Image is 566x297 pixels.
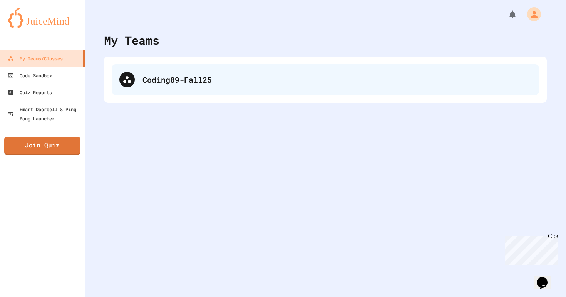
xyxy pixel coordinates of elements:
div: My Teams [104,32,159,49]
div: Code Sandbox [8,71,52,80]
div: My Notifications [494,8,519,21]
div: My Account [519,5,543,23]
div: Smart Doorbell & Ping Pong Launcher [8,105,82,123]
a: Join Quiz [4,137,80,155]
img: logo-orange.svg [8,8,77,28]
div: Quiz Reports [8,88,52,97]
div: Coding09-Fall25 [112,64,539,95]
div: Coding09-Fall25 [142,74,531,85]
div: Chat with us now!Close [3,3,53,49]
div: My Teams/Classes [8,54,63,63]
iframe: chat widget [534,266,558,289]
iframe: chat widget [502,233,558,265]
